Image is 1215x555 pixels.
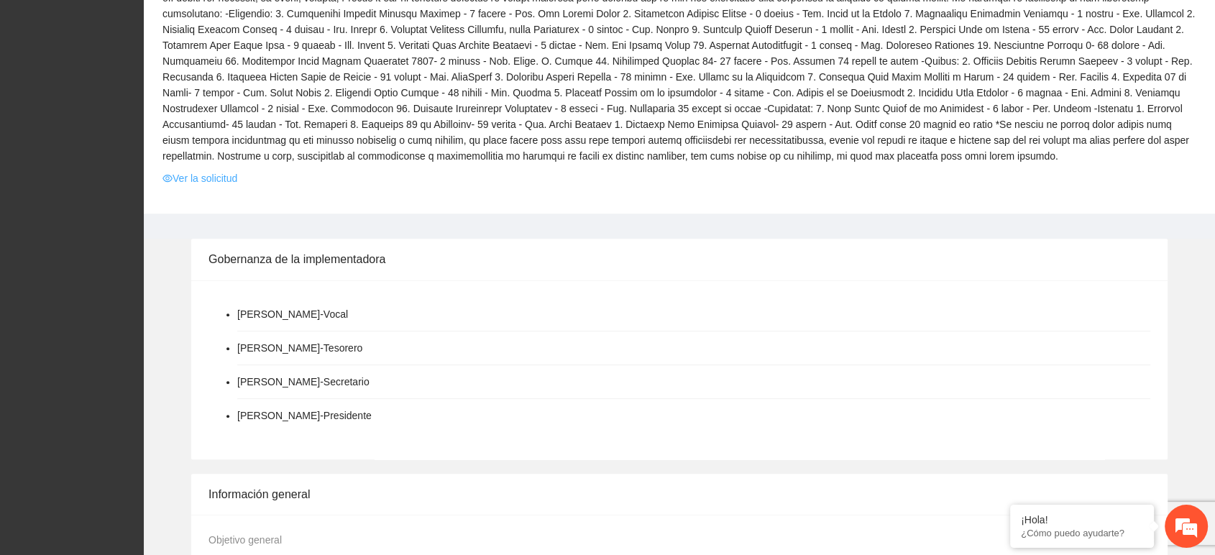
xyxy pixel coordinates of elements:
span: Estamos en línea. [83,192,198,337]
div: Información general [208,474,1150,515]
li: [PERSON_NAME] - Tesorero [237,340,362,356]
span: Objetivo general [208,534,282,546]
div: Chatee con nosotros ahora [75,73,242,92]
div: ¡Hola! [1021,514,1143,526]
textarea: Escriba su mensaje y pulse “Intro” [7,393,274,443]
span: eye [162,173,173,183]
li: [PERSON_NAME] - Presidente [237,408,372,423]
a: eyeVer la solicitud [162,170,237,186]
li: [PERSON_NAME] - Vocal [237,306,348,322]
p: ¿Cómo puedo ayudarte? [1021,528,1143,538]
div: Minimizar ventana de chat en vivo [236,7,270,42]
div: Gobernanza de la implementadora [208,239,1150,280]
li: [PERSON_NAME] - Secretario [237,374,370,390]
